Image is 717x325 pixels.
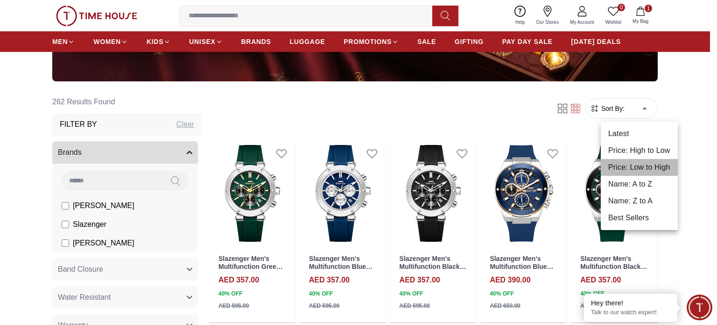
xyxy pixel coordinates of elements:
[601,176,678,193] li: Name: A to Z
[591,298,670,308] div: Hey there!
[687,295,712,320] div: Chat Widget
[601,193,678,209] li: Name: Z to A
[591,309,670,317] p: Talk to our watch expert!
[601,209,678,226] li: Best Sellers
[601,142,678,159] li: Price: High to Low
[601,125,678,142] li: Latest
[601,159,678,176] li: Price: Low to High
